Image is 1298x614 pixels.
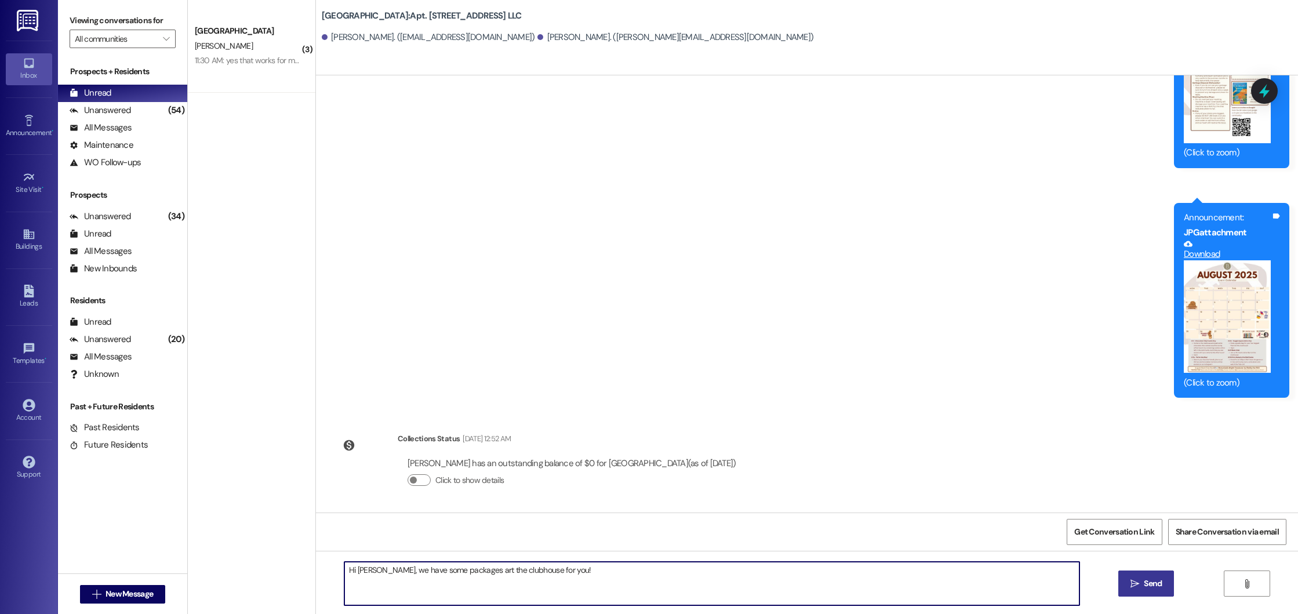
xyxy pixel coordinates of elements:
[70,422,140,434] div: Past Residents
[70,104,131,117] div: Unanswered
[1184,239,1271,260] a: Download
[106,588,153,600] span: New Message
[52,127,53,135] span: •
[1184,212,1271,224] div: Announcement:
[195,25,302,37] div: [GEOGRAPHIC_DATA]
[70,439,148,451] div: Future Residents
[1074,526,1154,538] span: Get Conversation Link
[6,281,52,313] a: Leads
[1184,227,1246,238] b: JPG attachment
[70,122,132,134] div: All Messages
[322,10,522,22] b: [GEOGRAPHIC_DATA]: Apt. [STREET_ADDRESS] LLC
[70,263,137,275] div: New Inbounds
[6,53,52,85] a: Inbox
[58,295,187,307] div: Residents
[460,433,511,445] div: [DATE] 12:52 AM
[195,55,369,66] div: 11:30 AM: yes that works for me! I can do earlier also.
[163,34,169,43] i: 
[195,41,253,51] span: [PERSON_NAME]
[70,333,131,346] div: Unanswered
[70,210,131,223] div: Unanswered
[1184,31,1271,143] button: Zoom image
[165,330,187,348] div: (20)
[70,245,132,257] div: All Messages
[1067,519,1162,545] button: Get Conversation Link
[165,101,187,119] div: (54)
[1118,571,1175,597] button: Send
[70,228,111,240] div: Unread
[435,474,504,486] label: Click to show details
[70,87,111,99] div: Unread
[1184,260,1271,373] button: Zoom image
[1130,579,1139,588] i: 
[398,433,460,445] div: Collections Status
[58,401,187,413] div: Past + Future Residents
[6,168,52,199] a: Site Visit •
[1242,579,1251,588] i: 
[6,452,52,484] a: Support
[80,585,166,604] button: New Message
[408,457,736,470] div: [PERSON_NAME] has an outstanding balance of $0 for [GEOGRAPHIC_DATA] (as of [DATE])
[1168,519,1286,545] button: Share Conversation via email
[58,66,187,78] div: Prospects + Residents
[537,31,813,43] div: [PERSON_NAME]. ([PERSON_NAME][EMAIL_ADDRESS][DOMAIN_NAME])
[70,368,119,380] div: Unknown
[322,31,535,43] div: [PERSON_NAME]. ([EMAIL_ADDRESS][DOMAIN_NAME])
[70,316,111,328] div: Unread
[344,562,1080,605] textarea: Hi [PERSON_NAME], we have some packages art the clubhouse for you
[17,10,41,31] img: ResiDesk Logo
[70,157,141,169] div: WO Follow-ups
[1144,577,1162,590] span: Send
[70,12,176,30] label: Viewing conversations for
[1184,147,1271,159] div: (Click to zoom)
[70,139,133,151] div: Maintenance
[1176,526,1279,538] span: Share Conversation via email
[70,351,132,363] div: All Messages
[6,395,52,427] a: Account
[45,355,46,363] span: •
[1184,377,1271,389] div: (Click to zoom)
[58,189,187,201] div: Prospects
[75,30,157,48] input: All communities
[165,208,187,226] div: (34)
[6,339,52,370] a: Templates •
[6,224,52,256] a: Buildings
[92,590,101,599] i: 
[42,184,43,192] span: •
